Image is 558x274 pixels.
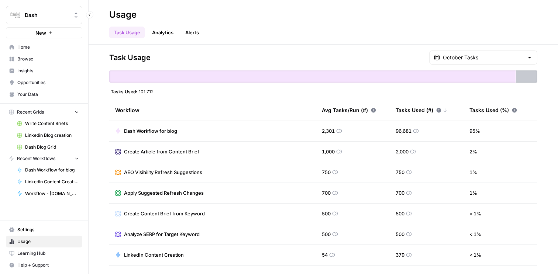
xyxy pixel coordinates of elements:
[115,100,310,121] div: Workflow
[6,236,82,247] a: Usage
[469,251,481,259] span: < 1 %
[25,132,79,139] span: Linkedin Blog creation
[17,91,79,98] span: Your Data
[25,167,79,173] span: Dash Workflow for blog
[469,210,481,217] span: < 1 %
[396,127,411,135] span: 96,681
[396,100,447,121] div: Tasks Used (#)
[109,27,145,38] a: Task Usage
[6,6,82,24] button: Workspace: Dash
[6,77,82,89] a: Opportunities
[396,169,404,176] span: 750
[322,230,331,238] span: 500
[322,251,328,259] span: 54
[115,127,177,135] a: Dash Workflow for blog
[25,11,69,19] span: Dash
[109,9,137,21] div: Usage
[148,27,178,38] a: Analytics
[139,89,154,94] span: 101,712
[124,148,199,155] span: Create Article from Content Brief
[6,41,82,53] a: Home
[124,169,202,176] span: AEO Visibility Refresh Suggestions
[8,8,22,22] img: Dash Logo
[17,56,79,62] span: Browse
[17,67,79,74] span: Insights
[322,100,376,121] div: Avg Tasks/Run (#)
[6,65,82,77] a: Insights
[35,29,46,37] span: New
[14,129,82,141] a: Linkedin Blog creation
[17,250,79,257] span: Learning Hub
[396,189,404,197] span: 700
[17,262,79,268] span: Help + Support
[469,230,481,238] span: < 1 %
[124,251,184,259] span: LinkedIn Content Creation
[14,141,82,153] a: Dash Blog Grid
[111,89,137,94] span: Tasks Used:
[25,144,79,150] span: Dash Blog Grid
[25,190,79,197] span: Workflow - [DOMAIN_NAME] Blog
[14,164,82,176] a: Dash Workflow for blog
[17,79,79,86] span: Opportunities
[322,148,335,155] span: 1,000
[322,189,331,197] span: 700
[14,176,82,188] a: LinkedIn Content Creation
[6,153,82,164] button: Recent Workflows
[6,247,82,259] a: Learning Hub
[17,238,79,245] span: Usage
[6,107,82,118] button: Recent Grids
[181,27,203,38] a: Alerts
[322,127,335,135] span: 2,301
[396,210,404,217] span: 500
[396,251,404,259] span: 379
[124,127,177,135] span: Dash Workflow for blog
[14,188,82,200] a: Workflow - [DOMAIN_NAME] Blog
[469,169,477,176] span: 1 %
[469,100,517,121] div: Tasks Used (%)
[25,120,79,127] span: Write Content Briefs
[469,189,477,197] span: 1 %
[443,54,524,61] input: October Tasks
[322,210,331,217] span: 500
[17,44,79,51] span: Home
[17,226,79,233] span: Settings
[124,189,204,197] span: Apply Suggested Refresh Changes
[124,210,205,217] span: Create Content Brief from Keyword
[124,230,200,238] span: Analyze SERP for Target Keyword
[14,118,82,129] a: Write Content Briefs
[115,251,184,259] a: LinkedIn Content Creation
[322,169,331,176] span: 750
[6,27,82,38] button: New
[396,148,409,155] span: 2,000
[396,230,404,238] span: 500
[17,109,44,115] span: Recent Grids
[469,148,477,155] span: 2 %
[6,89,82,100] a: Your Data
[17,155,55,162] span: Recent Workflows
[469,127,480,135] span: 95 %
[109,52,151,63] span: Task Usage
[6,224,82,236] a: Settings
[25,178,79,185] span: LinkedIn Content Creation
[6,53,82,65] a: Browse
[6,259,82,271] button: Help + Support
